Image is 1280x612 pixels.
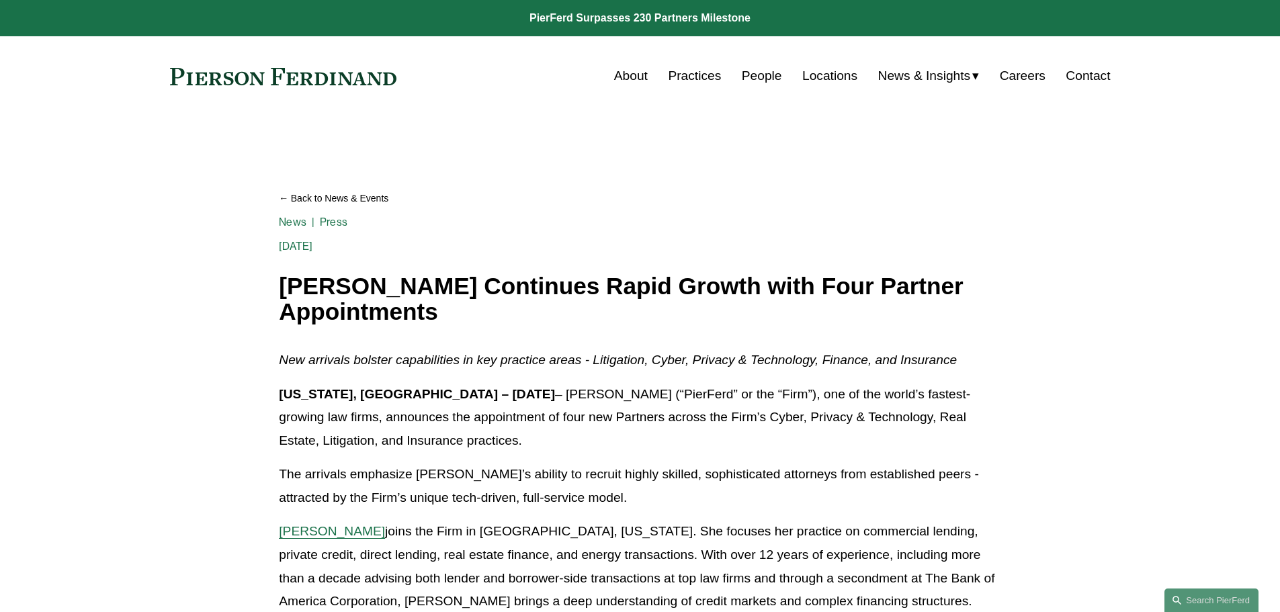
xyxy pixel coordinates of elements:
a: Careers [1000,63,1046,89]
p: – [PERSON_NAME] (“PierFerd” or the “Firm”), one of the world’s fastest-growing law firms, announc... [279,383,1000,453]
a: About [614,63,648,89]
a: Search this site [1164,588,1258,612]
a: [PERSON_NAME] [279,524,385,538]
span: News & Insights [878,64,971,88]
a: People [742,63,782,89]
a: News [279,216,306,228]
p: The arrivals emphasize [PERSON_NAME]’s ability to recruit highly skilled, sophisticated attorneys... [279,463,1000,509]
strong: [US_STATE], [GEOGRAPHIC_DATA] – [DATE] [279,387,555,401]
a: folder dropdown [878,63,980,89]
a: Practices [668,63,721,89]
span: [DATE] [279,240,312,253]
em: New arrivals bolster capabilities in key practice areas - Litigation, Cyber, Privacy & Technology... [279,353,957,367]
a: Locations [802,63,857,89]
a: Back to News & Events [279,187,1000,210]
a: Contact [1066,63,1110,89]
a: Press [320,216,347,228]
h1: [PERSON_NAME] Continues Rapid Growth with Four Partner Appointments [279,273,1000,325]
